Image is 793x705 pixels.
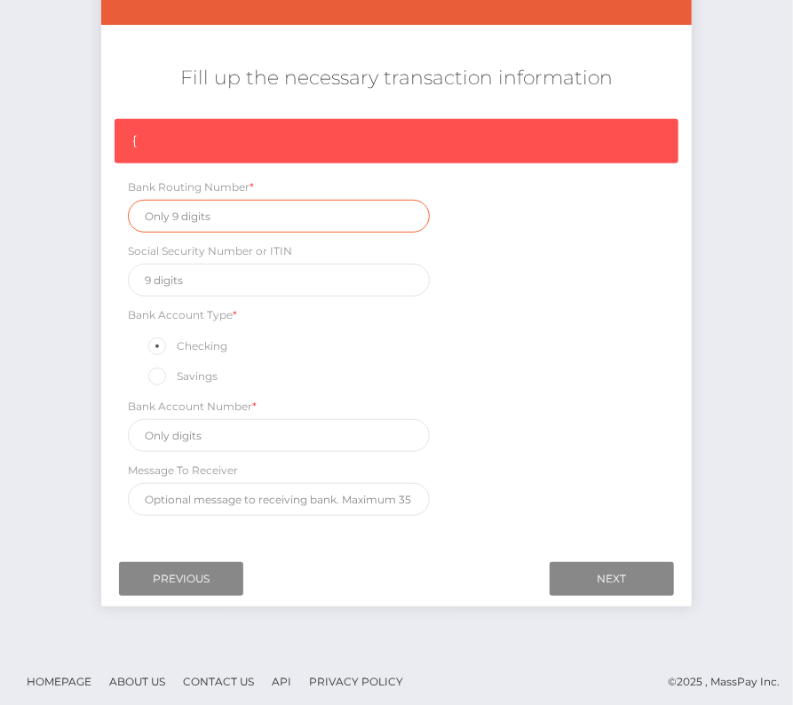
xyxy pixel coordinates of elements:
[128,200,430,233] input: Only 9 digits
[128,483,430,516] input: Optional message to receiving bank. Maximum 35 characters
[132,132,137,148] span: {
[128,463,238,479] label: Message To Receiver
[550,562,674,596] input: Next
[265,668,298,695] a: API
[128,264,430,297] input: 9 digits
[128,179,254,195] label: Bank Routing Number
[128,243,292,259] label: Social Security Number or ITIN
[128,307,237,323] label: Bank Account Type
[176,668,261,695] a: Contact Us
[119,562,243,596] input: Previous
[128,419,430,452] input: Only digits
[146,365,218,388] label: Savings
[20,668,99,695] a: Homepage
[146,335,227,358] label: Checking
[302,668,410,695] a: Privacy Policy
[115,65,678,92] h5: Fill up the necessary transaction information
[128,399,257,415] label: Bank Account Number
[102,668,172,695] a: About Us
